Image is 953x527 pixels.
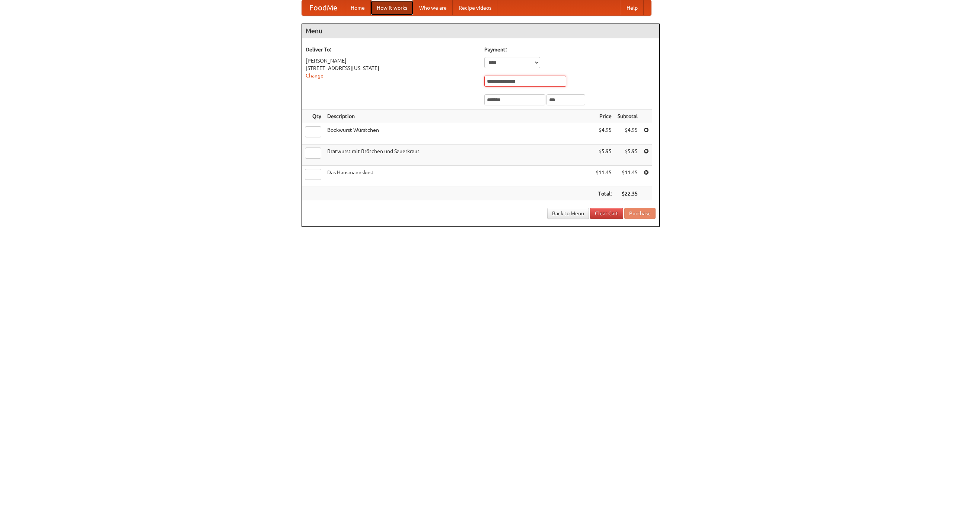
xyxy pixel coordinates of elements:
[593,145,615,166] td: $5.95
[306,64,477,72] div: [STREET_ADDRESS][US_STATE]
[593,109,615,123] th: Price
[590,208,623,219] a: Clear Cart
[324,145,593,166] td: Bratwurst mit Brötchen und Sauerkraut
[302,0,345,15] a: FoodMe
[593,123,615,145] td: $4.95
[615,166,641,187] td: $11.45
[484,46,656,53] h5: Payment:
[306,46,477,53] h5: Deliver To:
[453,0,497,15] a: Recipe videos
[324,109,593,123] th: Description
[615,145,641,166] td: $5.95
[624,208,656,219] button: Purchase
[621,0,644,15] a: Help
[371,0,413,15] a: How it works
[547,208,589,219] a: Back to Menu
[302,109,324,123] th: Qty
[413,0,453,15] a: Who we are
[302,23,659,38] h4: Menu
[593,187,615,201] th: Total:
[615,109,641,123] th: Subtotal
[306,73,323,79] a: Change
[615,123,641,145] td: $4.95
[615,187,641,201] th: $22.35
[593,166,615,187] td: $11.45
[324,123,593,145] td: Bockwurst Würstchen
[306,57,477,64] div: [PERSON_NAME]
[345,0,371,15] a: Home
[324,166,593,187] td: Das Hausmannskost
